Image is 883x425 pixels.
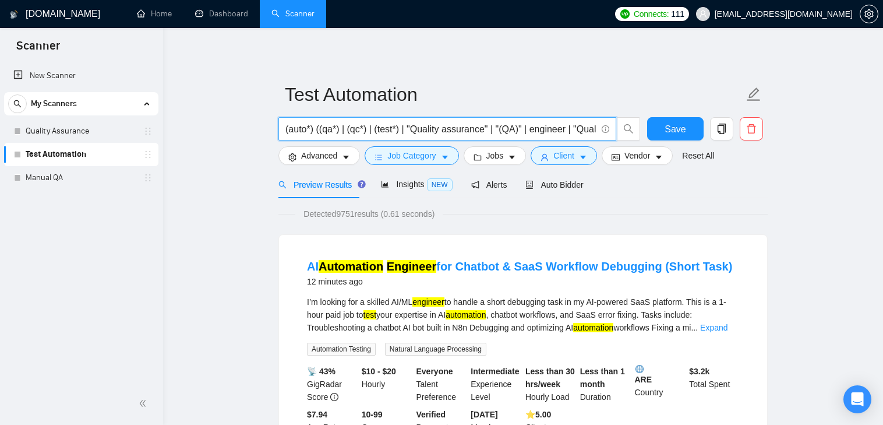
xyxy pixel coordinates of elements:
span: caret-down [508,153,516,161]
span: 111 [671,8,684,20]
span: Alerts [471,180,507,189]
span: bars [375,153,383,161]
div: Total Spent [687,365,741,403]
span: Advanced [301,149,337,162]
b: 📡 43% [307,367,335,376]
b: $7.94 [307,410,327,419]
span: Natural Language Processing [385,343,486,356]
b: Less than 1 month [580,367,625,389]
b: Verified [416,410,446,419]
img: upwork-logo.png [620,9,630,19]
span: user [699,10,707,18]
button: Save [647,117,704,141]
button: copy [710,117,733,141]
span: setting [288,153,296,161]
span: robot [525,181,534,189]
a: setting [860,9,878,19]
a: Manual QA [26,166,136,189]
a: searchScanner [271,9,315,19]
span: double-left [139,398,150,409]
span: NEW [427,178,453,191]
button: folderJobscaret-down [464,146,527,165]
span: Job Category [387,149,436,162]
span: delete [740,124,762,134]
b: Less than 30 hrs/week [525,367,575,389]
span: caret-down [655,153,663,161]
span: area-chart [381,180,389,188]
a: Reset All [682,149,714,162]
div: Duration [578,365,633,403]
b: $ 3.2k [689,367,709,376]
div: Open Intercom Messenger [843,385,871,413]
span: Jobs [486,149,504,162]
span: holder [143,150,153,159]
span: search [9,100,26,108]
div: Talent Preference [414,365,469,403]
div: Hourly Load [523,365,578,403]
span: Vendor [624,149,650,162]
img: logo [10,5,18,24]
a: Expand [700,323,727,332]
span: Automation Testing [307,343,376,356]
mark: automation [573,323,613,332]
span: holder [143,127,153,136]
div: Experience Level [468,365,523,403]
span: ... [691,323,698,332]
mark: Automation [319,260,383,273]
span: copy [711,124,733,134]
button: userClientcaret-down [531,146,597,165]
button: search [8,94,27,113]
button: search [617,117,640,141]
div: Hourly [359,365,414,403]
span: edit [746,87,761,102]
span: caret-down [342,153,350,161]
span: Save [665,122,686,136]
span: idcard [612,153,620,161]
a: Test Automation [26,143,136,166]
b: Intermediate [471,367,519,376]
b: $10 - $20 [362,367,396,376]
span: search [617,124,640,134]
img: 🌐 [635,365,644,373]
div: Country [633,365,687,403]
a: dashboardDashboard [195,9,248,19]
div: GigRadar Score [305,365,359,403]
b: ARE [635,365,685,384]
li: My Scanners [4,92,158,189]
span: notification [471,181,479,189]
span: caret-down [579,153,587,161]
span: My Scanners [31,92,77,115]
div: Tooltip anchor [356,179,367,189]
span: setting [860,9,878,19]
li: New Scanner [4,64,158,87]
div: I’m looking for a skilled AI/ML to handle a short debugging task in my AI-powered SaaS platform. ... [307,296,739,334]
span: search [278,181,287,189]
button: setting [860,5,878,23]
button: barsJob Categorycaret-down [365,146,458,165]
a: homeHome [137,9,172,19]
span: Detected 9751 results (0.61 seconds) [295,208,443,220]
mark: test [363,310,377,319]
span: caret-down [441,153,449,161]
button: settingAdvancedcaret-down [278,146,360,165]
span: Scanner [7,37,69,62]
span: Client [553,149,574,162]
a: AIAutomation Engineerfor Chatbot & SaaS Workflow Debugging (Short Task) [307,260,732,273]
mark: Engineer [387,260,437,273]
button: idcardVendorcaret-down [602,146,673,165]
b: 10-99 [362,410,383,419]
input: Search Freelance Jobs... [285,122,596,136]
a: Quality Assurance [26,120,136,143]
span: Insights [381,180,452,189]
mark: engineer [412,297,444,307]
input: Scanner name... [285,80,744,109]
a: New Scanner [13,64,149,87]
span: Preview Results [278,180,362,189]
span: info-circle [330,393,338,401]
div: 12 minutes ago [307,275,732,289]
b: [DATE] [471,410,497,419]
span: user [541,153,549,161]
span: Connects: [634,8,669,20]
span: Auto Bidder [525,180,583,189]
span: holder [143,173,153,182]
